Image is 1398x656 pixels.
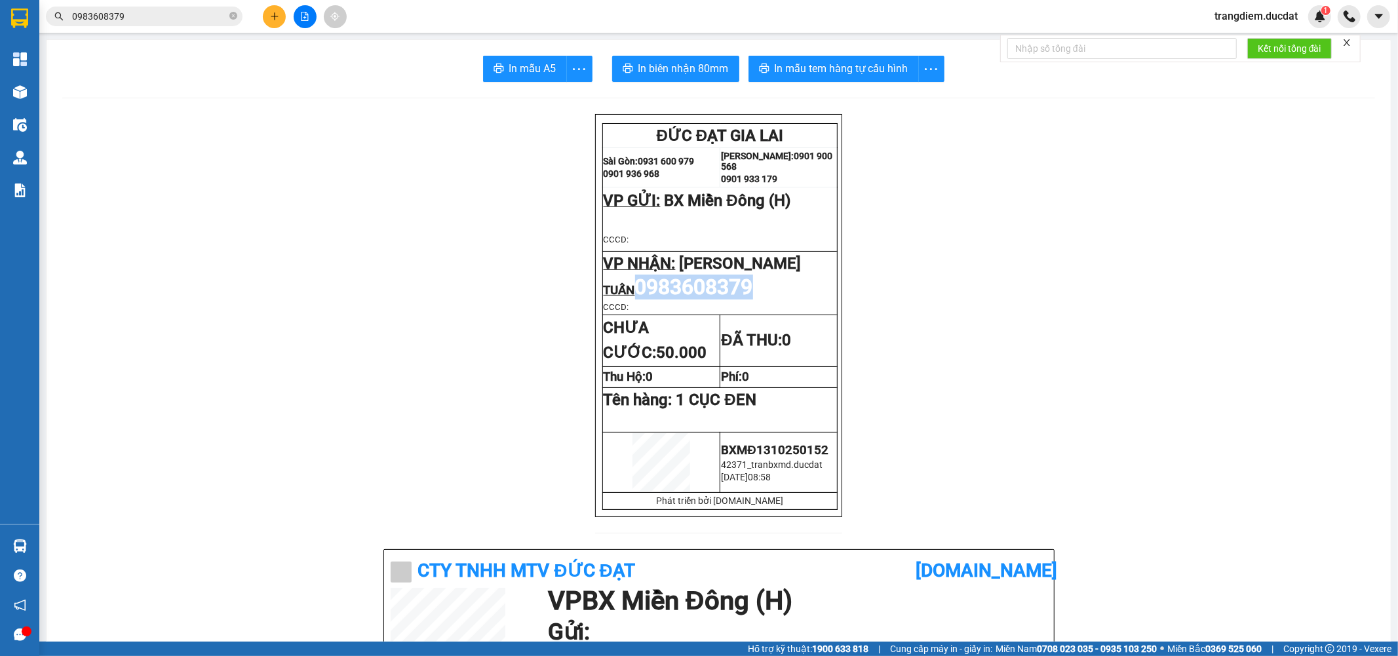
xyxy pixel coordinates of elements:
img: warehouse-icon [13,539,27,553]
span: printer [623,63,633,75]
span: Cung cấp máy in - giấy in: [890,642,992,656]
h1: VP BX Miền Đông (H) [548,588,1041,614]
span: trangdiem.ducdat [1204,8,1308,24]
span: aim [330,12,340,21]
span: more [919,61,944,77]
strong: 0901 933 179 [721,174,777,184]
span: close [1342,38,1351,47]
strong: ĐÃ THU: [721,331,790,349]
img: icon-new-feature [1314,10,1326,22]
td: Phát triển bởi [DOMAIN_NAME] [602,492,838,509]
span: 1 CỤC ĐEN [676,391,756,409]
span: BX Miền Đông (H) [665,191,790,210]
img: solution-icon [13,183,27,197]
span: plus [270,12,279,21]
span: CCCD: [604,302,629,312]
span: [DATE] [721,472,748,482]
button: aim [324,5,347,28]
span: question-circle [14,569,26,582]
span: 0 [646,370,653,384]
h1: Gửi: [548,614,1041,650]
span: In mẫu A5 [509,60,556,77]
span: ⚪️ [1160,646,1164,651]
span: notification [14,599,26,611]
span: 08:58 [748,472,771,482]
span: 0 [782,331,791,349]
span: printer [494,63,504,75]
strong: [PERSON_NAME]: [721,151,794,161]
img: warehouse-icon [13,151,27,164]
button: more [918,56,944,82]
span: VP NHẬN: [604,254,676,273]
strong: 1900 633 818 [812,644,868,654]
span: 0 [742,370,749,384]
button: more [566,56,592,82]
button: file-add [294,5,317,28]
img: dashboard-icon [13,52,27,66]
span: Hỗ trợ kỹ thuật: [748,642,868,656]
strong: CHƯA CƯỚC: [604,318,707,362]
span: caret-down [1373,10,1385,22]
strong: Phí: [721,370,749,384]
button: printerIn mẫu tem hàng tự cấu hình [748,56,919,82]
span: close-circle [229,10,237,23]
button: printerIn biên nhận 80mm [612,56,739,82]
strong: Thu Hộ: [604,370,653,384]
sup: 1 [1321,6,1330,15]
span: CCCD: [604,235,629,244]
input: Tìm tên, số ĐT hoặc mã đơn [72,9,227,24]
span: message [14,628,26,641]
span: 50.000 [657,343,707,362]
span: In mẫu tem hàng tự cấu hình [775,60,908,77]
strong: 0901 900 568 [721,151,832,172]
button: printerIn mẫu A5 [483,56,567,82]
span: | [878,642,880,656]
span: Miền Nam [996,642,1157,656]
span: [PERSON_NAME] [680,254,802,273]
span: Kết nối tổng đài [1258,41,1321,56]
span: ĐỨC ĐẠT GIA LAI [657,126,784,145]
span: 0983608379 [635,275,753,299]
span: 42371_tranbxmd.ducdat [721,459,823,470]
span: Miền Bắc [1167,642,1262,656]
strong: 0369 525 060 [1205,644,1262,654]
span: VP GỬI: [604,191,661,210]
img: phone-icon [1344,10,1355,22]
span: In biên nhận 80mm [638,60,729,77]
button: Kết nối tổng đài [1247,38,1332,59]
span: copyright [1325,644,1334,653]
img: warehouse-icon [13,85,27,99]
b: CTy TNHH MTV ĐỨC ĐẠT [418,560,635,581]
strong: Sài Gòn: [604,156,638,166]
img: warehouse-icon [13,118,27,132]
span: | [1272,642,1273,656]
button: plus [263,5,286,28]
input: Nhập số tổng đài [1007,38,1237,59]
span: search [54,12,64,21]
strong: 0901 936 968 [604,168,660,179]
img: logo-vxr [11,9,28,28]
button: caret-down [1367,5,1390,28]
strong: 0931 600 979 [638,156,695,166]
span: Tên hàng: [604,391,756,409]
span: more [567,61,592,77]
b: [DOMAIN_NAME] [916,560,1057,581]
span: 1 [1323,6,1328,15]
span: file-add [300,12,309,21]
span: BXMĐ1310250152 [721,443,828,457]
span: close-circle [229,12,237,20]
strong: 0708 023 035 - 0935 103 250 [1037,644,1157,654]
span: printer [759,63,769,75]
span: TUẤN [604,283,635,298]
